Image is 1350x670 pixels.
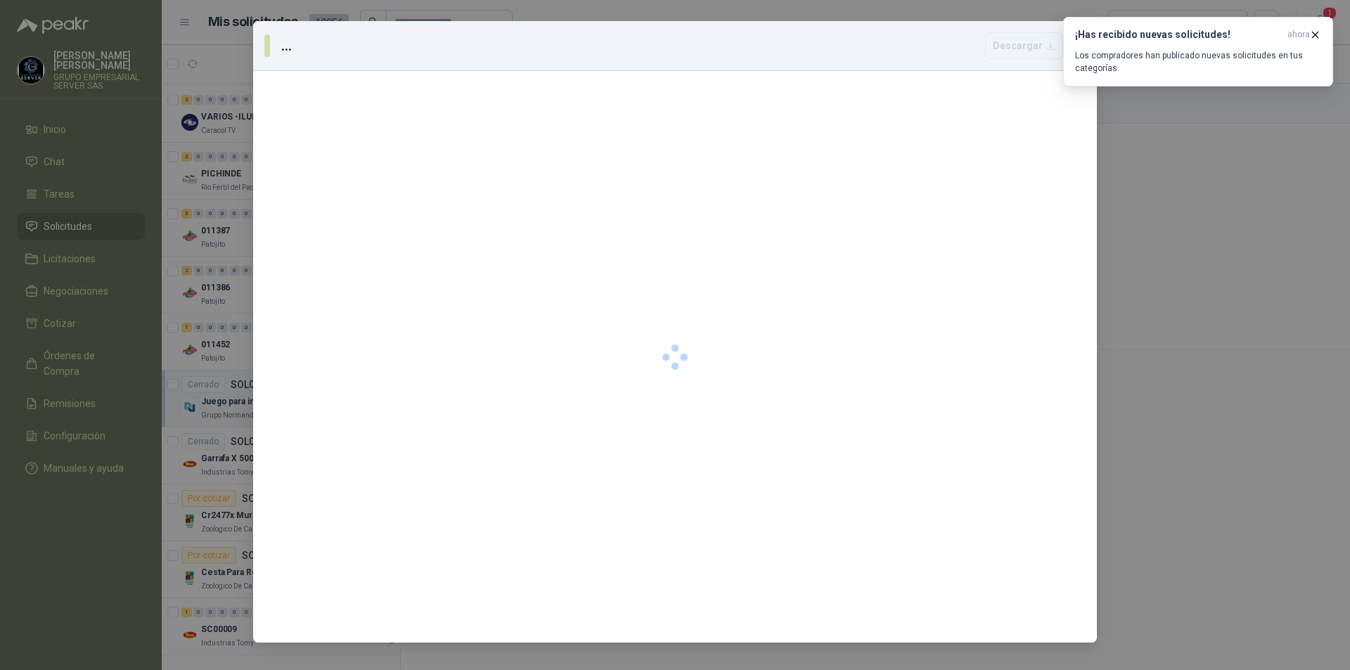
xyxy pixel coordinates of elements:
[1075,29,1282,41] h3: ¡Has recibido nuevas solicitudes!
[1287,29,1310,41] span: ahora
[1075,49,1321,75] p: Los compradores han publicado nuevas solicitudes en tus categorías.
[985,32,1063,59] button: Descargar
[281,35,297,56] h3: ...
[1063,17,1333,86] button: ¡Has recibido nuevas solicitudes!ahora Los compradores han publicado nuevas solicitudes en tus ca...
